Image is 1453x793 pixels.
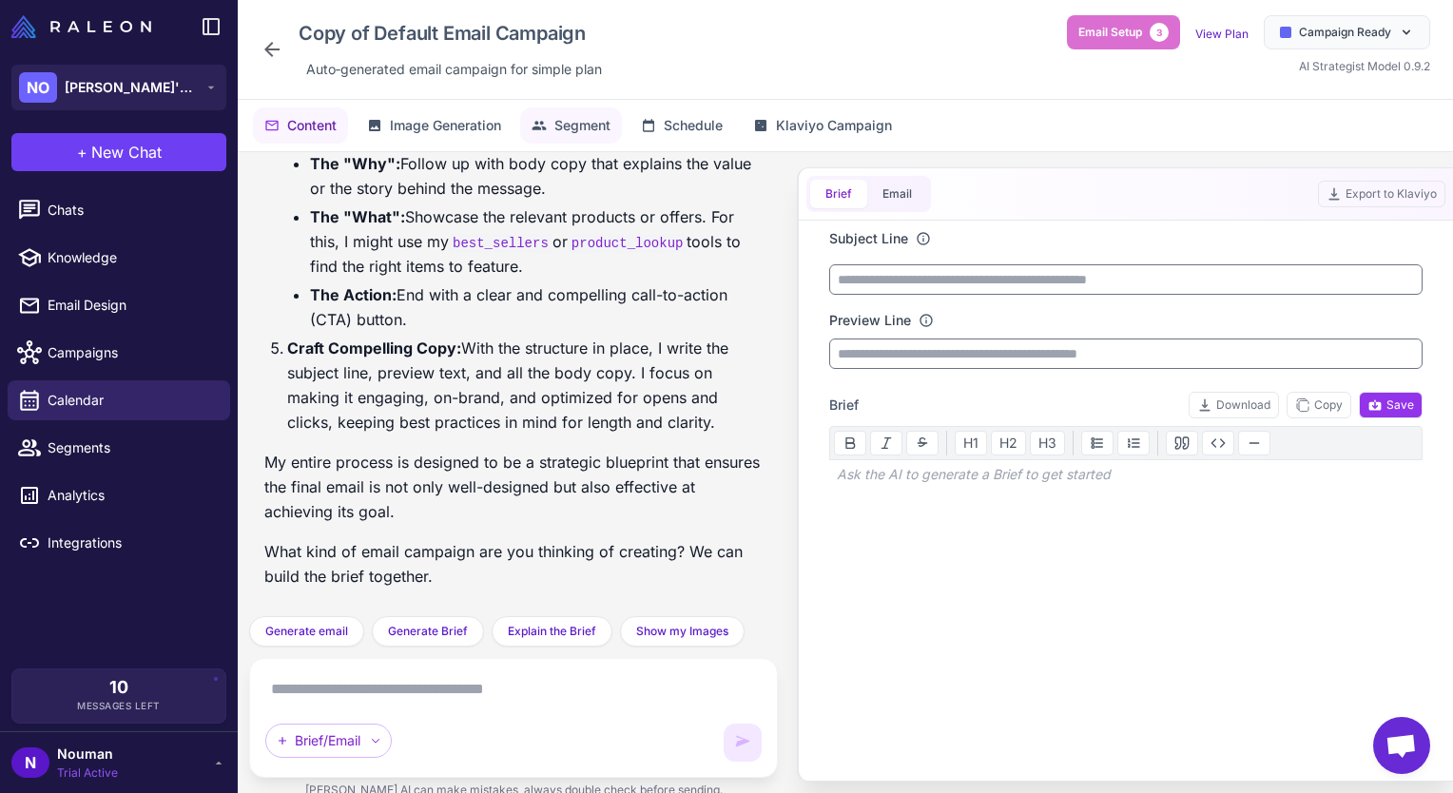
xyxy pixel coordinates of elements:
[1318,181,1445,207] button: Export to Klaviyo
[265,623,348,640] span: Generate email
[1299,59,1430,73] span: AI Strategist Model 0.9.2
[299,55,610,84] div: Click to edit description
[287,338,461,358] strong: Craft Compelling Copy:
[492,616,612,647] button: Explain the Brief
[310,285,397,304] strong: The Action:
[829,395,859,416] span: Brief
[287,336,763,435] p: With the structure in place, I write the subject line, preview text, and all the body copy. I foc...
[48,247,215,268] span: Knowledge
[991,431,1026,455] button: H2
[11,15,151,38] img: Raleon Logo
[11,15,159,38] a: Raleon Logo
[48,200,215,221] span: Chats
[91,141,162,164] span: New Chat
[291,15,610,51] div: Click to edit campaign name
[249,616,364,647] button: Generate email
[48,437,215,458] span: Segments
[776,115,892,136] span: Klaviyo Campaign
[11,133,226,171] button: +New Chat
[372,616,484,647] button: Generate Brief
[77,141,87,164] span: +
[48,532,215,553] span: Integrations
[1078,24,1142,41] span: Email Setup
[310,154,400,173] strong: The "Why":
[810,180,867,208] button: Brief
[1295,396,1343,414] span: Copy
[1189,392,1279,418] button: Download
[636,623,728,640] span: Show my Images
[554,115,610,136] span: Segment
[829,310,911,331] label: Preview Line
[48,485,215,506] span: Analytics
[829,460,1423,489] div: Ask the AI to generate a Brief to get started
[57,764,118,782] span: Trial Active
[568,234,688,253] code: product_lookup
[19,72,57,103] div: NO
[48,342,215,363] span: Campaigns
[11,65,226,110] button: NO[PERSON_NAME]'s Organization
[253,107,348,144] button: Content
[388,623,468,640] span: Generate Brief
[356,107,513,144] button: Image Generation
[48,295,215,316] span: Email Design
[1150,23,1169,42] span: 3
[65,77,198,98] span: [PERSON_NAME]'s Organization
[620,616,745,647] button: Show my Images
[449,234,552,253] code: best_sellers
[8,333,230,373] a: Campaigns
[8,428,230,468] a: Segments
[1067,15,1180,49] button: Email Setup3
[664,115,723,136] span: Schedule
[1359,392,1423,418] button: Save
[1299,24,1391,41] span: Campaign Ready
[742,107,903,144] button: Klaviyo Campaign
[310,282,763,332] li: End with a clear and compelling call-to-action (CTA) button.
[310,204,763,279] li: Showcase the relevant products or offers. For this, I might use my or tools to find the right ite...
[8,190,230,230] a: Chats
[264,539,763,589] p: What kind of email campaign are you thinking of creating? We can build the brief together.
[1373,717,1430,774] div: Open chat
[8,238,230,278] a: Knowledge
[109,679,128,696] span: 10
[829,228,908,249] label: Subject Line
[265,724,392,758] div: Brief/Email
[8,285,230,325] a: Email Design
[520,107,622,144] button: Segment
[1287,392,1351,418] button: Copy
[8,475,230,515] a: Analytics
[310,207,405,226] strong: The "What":
[955,431,987,455] button: H1
[630,107,734,144] button: Schedule
[77,699,161,713] span: Messages Left
[11,747,49,778] div: N
[1030,431,1065,455] button: H3
[1367,396,1414,414] span: Save
[1195,27,1249,41] a: View Plan
[310,151,763,201] li: Follow up with body copy that explains the value or the story behind the message.
[8,523,230,563] a: Integrations
[48,390,215,411] span: Calendar
[867,180,927,208] button: Email
[264,450,763,524] p: My entire process is designed to be a strategic blueprint that ensures the final email is not onl...
[508,623,596,640] span: Explain the Brief
[390,115,501,136] span: Image Generation
[8,380,230,420] a: Calendar
[57,744,118,764] span: Nouman
[306,59,602,80] span: Auto‑generated email campaign for simple plan
[287,115,337,136] span: Content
